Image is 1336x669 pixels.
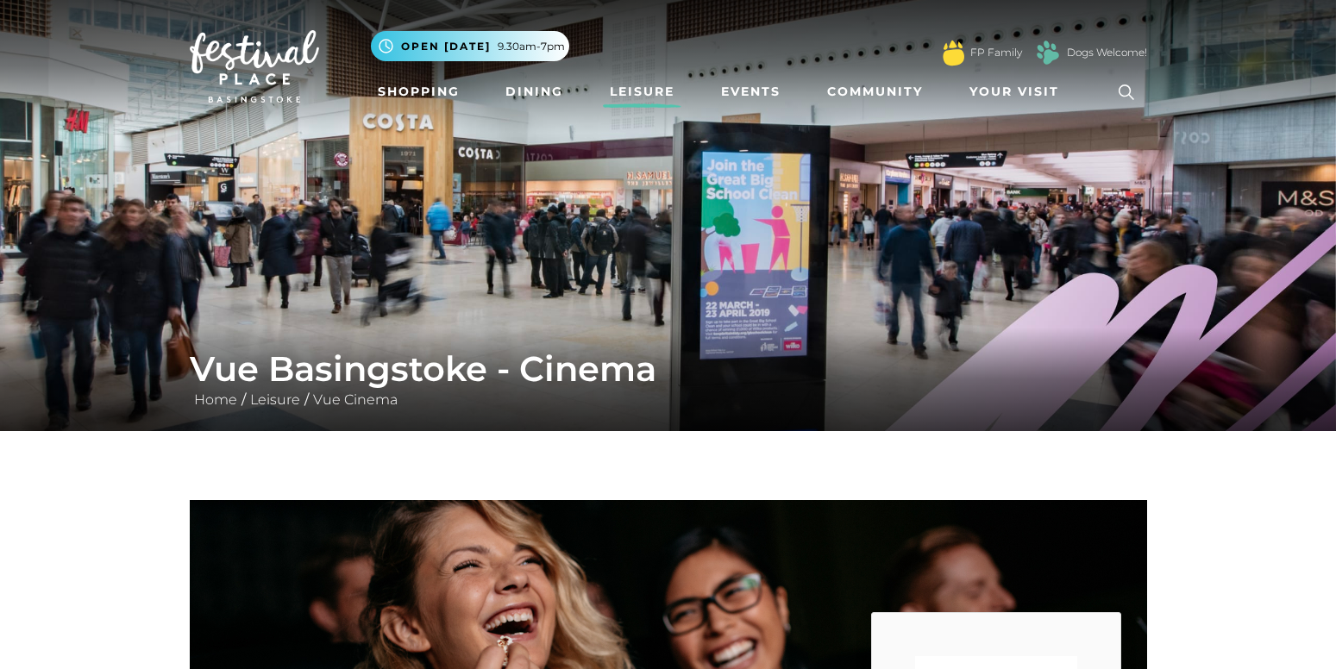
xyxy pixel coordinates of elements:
a: Events [714,76,787,108]
span: Your Visit [969,83,1059,101]
a: FP Family [970,45,1022,60]
a: Leisure [603,76,681,108]
button: Open [DATE] 9.30am-7pm [371,31,569,61]
a: Shopping [371,76,467,108]
a: Community [820,76,930,108]
img: Festival Place Logo [190,30,319,103]
a: Dining [499,76,570,108]
span: Open [DATE] [401,39,491,54]
h1: Vue Basingstoke - Cinema [190,348,1147,390]
div: / / [177,348,1160,410]
a: Leisure [246,391,304,408]
a: Home [190,391,241,408]
a: Vue Cinema [309,391,402,408]
span: 9.30am-7pm [498,39,565,54]
a: Dogs Welcome! [1067,45,1147,60]
a: Your Visit [963,76,1075,108]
